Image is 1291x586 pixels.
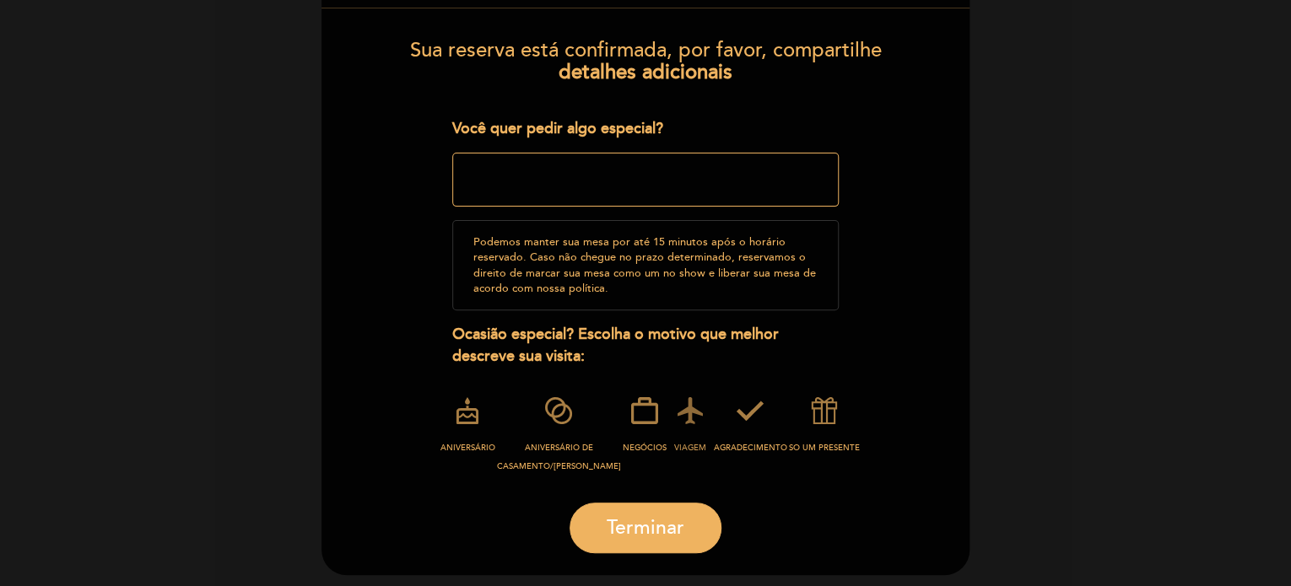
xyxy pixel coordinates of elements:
[607,516,684,540] span: Terminar
[559,60,732,84] b: detalhes adicionais
[440,443,495,453] span: ANIVERSÁRIO
[452,220,840,310] div: Podemos manter sua mesa por até 15 minutos após o horário reservado. Caso não chegue no prazo det...
[789,443,860,453] span: SO UM PRESENTE
[714,443,787,453] span: AGRADECIMENTO
[410,38,882,62] span: Sua reserva está confirmada, por favor, compartilhe
[452,324,840,367] div: Ocasião especial? Escolha o motivo que melhor descreve sua visita:
[452,118,840,140] div: Você quer pedir algo especial?
[674,443,706,453] span: VIAGEM
[570,503,721,553] button: Terminar
[623,443,667,453] span: NEGÓCIOS
[497,443,621,472] span: ANIVERSÁRIO DE CASAMENTO/[PERSON_NAME]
